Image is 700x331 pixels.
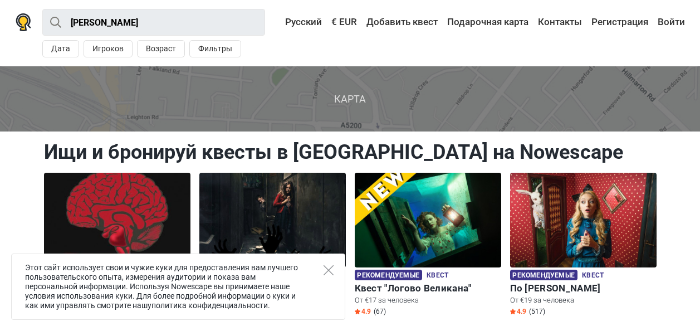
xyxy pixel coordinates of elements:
a: По Следам Алисы Рекомендуемые Квест По [PERSON_NAME] От €19 за человека Star4.9 (517) [510,173,657,318]
button: Фильтры [189,40,241,57]
p: От €19 за человека [510,295,657,305]
a: Регистрация [589,12,651,32]
span: Квест [427,270,448,282]
img: Тайна Заброшенного Приюта [199,173,346,267]
a: € EUR [329,12,360,32]
button: Возраст [137,40,185,57]
img: По Следам Алисы [510,173,657,267]
h1: Ищи и бронируй квесты в [GEOGRAPHIC_DATA] на Nowescape [44,140,657,164]
button: Дата [42,40,79,57]
span: Рекомендуемые [510,270,577,280]
img: Star [355,309,360,314]
img: Star [510,309,516,314]
h6: По [PERSON_NAME] [510,283,657,294]
span: Рекомендуемые [355,270,422,280]
a: Русский [275,12,325,32]
span: (67) [374,307,386,316]
button: Close [324,265,334,275]
a: Контакты [535,12,585,32]
div: Этот сайт использует свои и чужие куки для предоставления вам лучшего пользовательского опыта, из... [11,254,345,320]
button: Игроков [84,40,133,57]
img: Квест "Логово Великана" [355,173,501,267]
a: Паранойя Реклама Квест Паранойя От €13 за человека [44,173,190,308]
img: Nowescape logo [16,13,31,31]
a: Подарочная карта [444,12,531,32]
a: Тайна Заброшенного Приюта Рекомендуемые Квест Тайна Заброшенного Приюта От €22 за человека Star4.... [199,173,346,318]
span: 4.9 [355,307,371,316]
a: Войти [655,12,685,32]
p: От €17 за человека [355,295,501,305]
span: Квест [582,270,604,282]
a: Добавить квест [364,12,440,32]
span: 4.9 [510,307,526,316]
a: Квест "Логово Великана" Рекомендуемые Квест Квест "Логово Великана" От €17 за человека Star4.9 (67) [355,173,501,318]
input: Попробуйте “Лондон” [42,9,265,36]
h6: Квест "Логово Великана" [355,283,501,294]
span: (517) [529,307,545,316]
img: Паранойя [44,173,190,267]
img: Русский [277,18,285,26]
